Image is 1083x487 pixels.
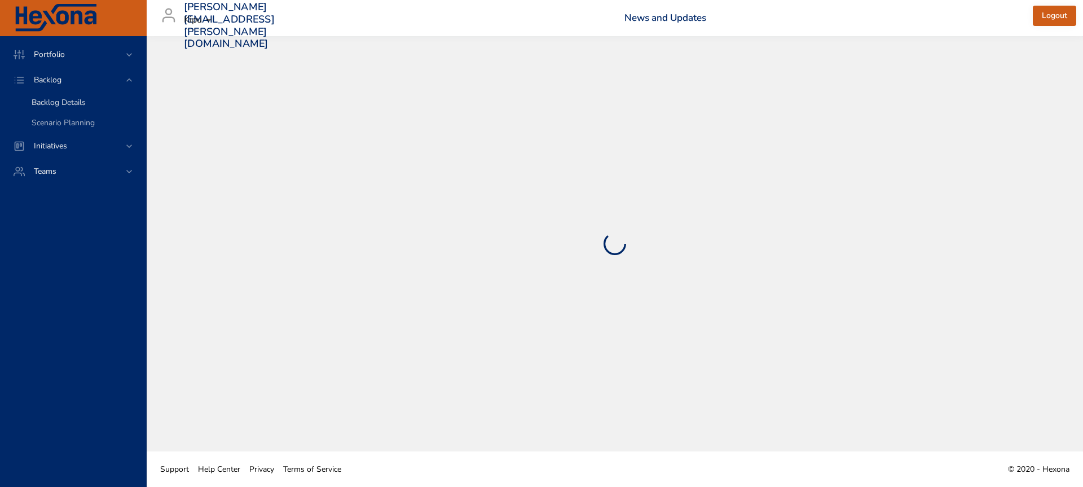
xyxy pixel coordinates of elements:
a: News and Updates [624,11,706,24]
span: Backlog [25,74,71,85]
button: Logout [1033,6,1076,27]
img: Hexona [14,4,98,32]
span: Help Center [198,464,240,475]
div: Kipu [184,11,215,29]
span: Portfolio [25,49,74,60]
span: Scenario Planning [32,117,95,128]
span: Support [160,464,189,475]
span: Terms of Service [283,464,341,475]
a: Support [156,457,193,482]
a: Privacy [245,457,279,482]
span: Privacy [249,464,274,475]
span: Logout [1042,9,1067,23]
h3: [PERSON_NAME][EMAIL_ADDRESS][PERSON_NAME][DOMAIN_NAME] [184,1,275,50]
span: Initiatives [25,141,76,151]
a: Help Center [193,457,245,482]
a: Terms of Service [279,457,346,482]
span: Backlog Details [32,97,86,108]
span: © 2020 - Hexona [1008,464,1069,475]
span: Teams [25,166,65,177]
